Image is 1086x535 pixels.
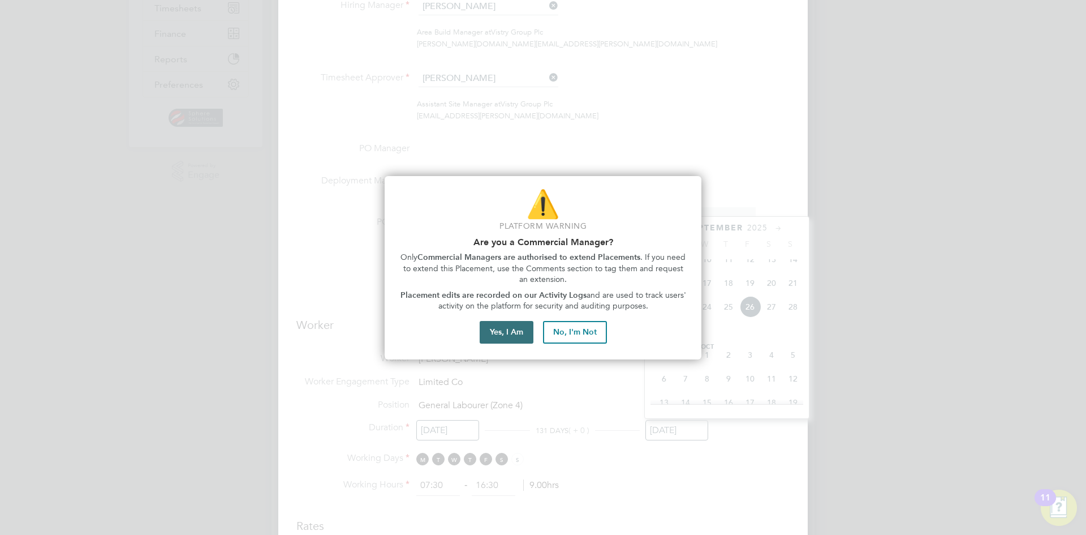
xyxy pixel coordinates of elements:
[403,252,688,284] span: . If you need to extend this Placement, use the Comments section to tag them and request an exten...
[400,252,417,262] span: Only
[417,252,640,262] strong: Commercial Managers are authorised to extend Placements
[385,176,701,359] div: Are you part of the Commercial Team?
[438,290,688,311] span: and are used to track users' activity on the platform for security and auditing purposes.
[400,290,587,300] strong: Placement edits are recorded on our Activity Logs
[480,321,533,344] button: Yes, I Am
[398,221,688,232] p: Platform Warning
[543,321,607,344] button: No, I'm Not
[398,185,688,223] p: ⚠️
[398,237,688,247] h2: Are you a Commercial Manager?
